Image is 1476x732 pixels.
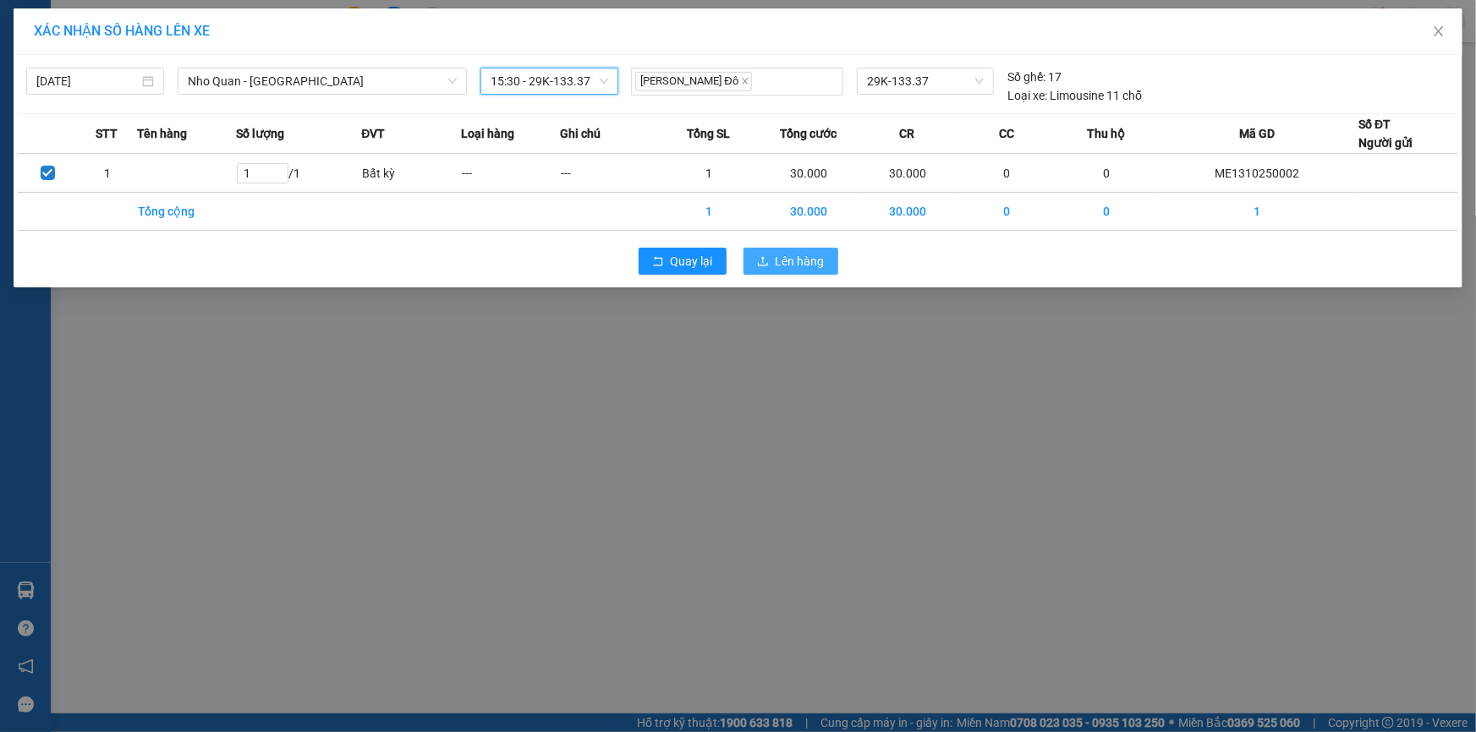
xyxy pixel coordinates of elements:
span: Nho Quan - Hà Nội [188,68,457,94]
td: 1 [1156,193,1359,231]
td: --- [461,154,560,193]
span: [PERSON_NAME] Đô [635,72,751,91]
td: 0 [957,193,1056,231]
td: 30.000 [759,193,858,231]
td: 0 [1056,154,1155,193]
span: Ghi chú [560,124,601,143]
button: Close [1415,8,1462,56]
span: STT [96,124,118,143]
td: --- [560,154,659,193]
span: upload [757,255,769,269]
span: close [1432,25,1446,38]
span: 29K-133.37 [867,68,984,94]
input: 13/10/2025 [36,72,139,90]
td: 0 [1056,193,1155,231]
span: Mã GD [1239,124,1275,143]
span: Tên hàng [137,124,187,143]
span: CR [900,124,915,143]
span: Thu hộ [1087,124,1125,143]
button: rollbackQuay lại [639,248,727,275]
span: Số ghế: [1007,68,1045,86]
span: ĐVT [361,124,385,143]
td: 30.000 [859,154,957,193]
span: Loại hàng [461,124,514,143]
div: Limousine 11 chỗ [1007,86,1142,105]
td: 30.000 [759,154,858,193]
span: XÁC NHẬN SỐ HÀNG LÊN XE [34,23,210,39]
td: 0 [957,154,1056,193]
span: CC [999,124,1014,143]
span: Số lượng [236,124,284,143]
span: 15:30 - 29K-133.37 [491,68,608,94]
td: 1 [77,154,136,193]
div: 17 [1007,68,1062,86]
span: Lên hàng [776,252,825,270]
button: uploadLên hàng [743,248,838,275]
td: / 1 [236,154,361,193]
span: Quay lại [671,252,713,270]
td: ME1310250002 [1156,154,1359,193]
span: close [741,77,749,85]
td: Tổng cộng [137,193,236,231]
span: Loại xe: [1007,86,1047,105]
td: Bất kỳ [361,154,460,193]
td: 1 [660,154,759,193]
td: 1 [660,193,759,231]
span: Tổng SL [687,124,730,143]
span: Tổng cước [780,124,837,143]
span: rollback [652,255,664,269]
span: down [447,76,458,86]
div: Số ĐT Người gửi [1358,115,1413,152]
td: 30.000 [859,193,957,231]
